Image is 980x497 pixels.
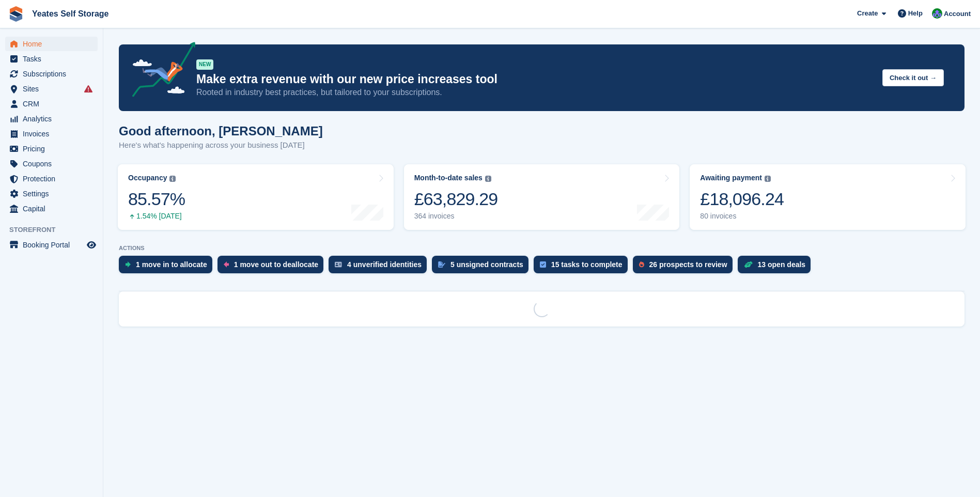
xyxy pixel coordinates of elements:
span: Capital [23,201,85,216]
div: 1 move in to allocate [136,260,207,269]
a: 5 unsigned contracts [432,256,534,278]
div: Month-to-date sales [414,174,483,182]
a: 1 move out to deallocate [217,256,329,278]
a: menu [5,142,98,156]
div: 5 unsigned contracts [450,260,523,269]
div: 1 move out to deallocate [234,260,318,269]
div: 80 invoices [700,212,784,221]
div: 364 invoices [414,212,498,221]
a: menu [5,112,98,126]
span: Analytics [23,112,85,126]
a: 1 move in to allocate [119,256,217,278]
a: 4 unverified identities [329,256,432,278]
img: Joe [932,8,942,19]
span: Sites [23,82,85,96]
a: menu [5,82,98,96]
img: prospect-51fa495bee0391a8d652442698ab0144808aea92771e9ea1ae160a38d050c398.svg [639,261,644,268]
img: icon-info-grey-7440780725fd019a000dd9b08b2336e03edf1995a4989e88bcd33f0948082b44.svg [485,176,491,182]
div: £63,829.29 [414,189,498,210]
div: NEW [196,59,213,70]
div: 85.57% [128,189,185,210]
a: Preview store [85,239,98,251]
img: price-adjustments-announcement-icon-8257ccfd72463d97f412b2fc003d46551f7dbcb40ab6d574587a9cd5c0d94... [123,42,196,101]
a: menu [5,37,98,51]
a: menu [5,238,98,252]
a: Awaiting payment £18,096.24 80 invoices [690,164,966,230]
p: Rooted in industry best practices, but tailored to your subscriptions. [196,87,874,98]
img: contract_signature_icon-13c848040528278c33f63329250d36e43548de30e8caae1d1a13099fd9432cc5.svg [438,261,445,268]
img: icon-info-grey-7440780725fd019a000dd9b08b2336e03edf1995a4989e88bcd33f0948082b44.svg [765,176,771,182]
span: Help [908,8,923,19]
a: menu [5,172,98,186]
a: menu [5,127,98,141]
img: move_ins_to_allocate_icon-fdf77a2bb77ea45bf5b3d319d69a93e2d87916cf1d5bf7949dd705db3b84f3ca.svg [125,261,131,268]
span: Coupons [23,157,85,171]
span: Account [944,9,971,19]
div: 1.54% [DATE] [128,212,185,221]
img: move_outs_to_deallocate_icon-f764333ba52eb49d3ac5e1228854f67142a1ed5810a6f6cc68b1a99e826820c5.svg [224,261,229,268]
a: menu [5,201,98,216]
h1: Good afternoon, [PERSON_NAME] [119,124,323,138]
a: Occupancy 85.57% 1.54% [DATE] [118,164,394,230]
i: Smart entry sync failures have occurred [84,85,92,93]
a: menu [5,67,98,81]
div: Occupancy [128,174,167,182]
p: Here's what's happening across your business [DATE] [119,139,323,151]
span: Pricing [23,142,85,156]
img: task-75834270c22a3079a89374b754ae025e5fb1db73e45f91037f5363f120a921f8.svg [540,261,546,268]
span: CRM [23,97,85,111]
span: Invoices [23,127,85,141]
span: Storefront [9,225,103,235]
a: menu [5,157,98,171]
img: deal-1b604bf984904fb50ccaf53a9ad4b4a5d6e5aea283cecdc64d6e3604feb123c2.svg [744,261,753,268]
button: Check it out → [882,69,944,86]
a: 13 open deals [738,256,816,278]
img: verify_identity-adf6edd0f0f0b5bbfe63781bf79b02c33cf7c696d77639b501bdc392416b5a36.svg [335,261,342,268]
span: Protection [23,172,85,186]
a: menu [5,187,98,201]
span: Home [23,37,85,51]
span: Subscriptions [23,67,85,81]
a: Yeates Self Storage [28,5,113,22]
a: menu [5,97,98,111]
div: 26 prospects to review [649,260,727,269]
span: Booking Portal [23,238,85,252]
span: Create [857,8,878,19]
a: Month-to-date sales £63,829.29 364 invoices [404,164,680,230]
img: icon-info-grey-7440780725fd019a000dd9b08b2336e03edf1995a4989e88bcd33f0948082b44.svg [169,176,176,182]
div: 4 unverified identities [347,260,422,269]
a: menu [5,52,98,66]
div: £18,096.24 [700,189,784,210]
div: 13 open deals [758,260,806,269]
p: ACTIONS [119,245,965,252]
span: Tasks [23,52,85,66]
div: 15 tasks to complete [551,260,623,269]
p: Make extra revenue with our new price increases tool [196,72,874,87]
img: stora-icon-8386f47178a22dfd0bd8f6a31ec36ba5ce8667c1dd55bd0f319d3a0aa187defe.svg [8,6,24,22]
a: 26 prospects to review [633,256,738,278]
a: 15 tasks to complete [534,256,633,278]
div: Awaiting payment [700,174,762,182]
span: Settings [23,187,85,201]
